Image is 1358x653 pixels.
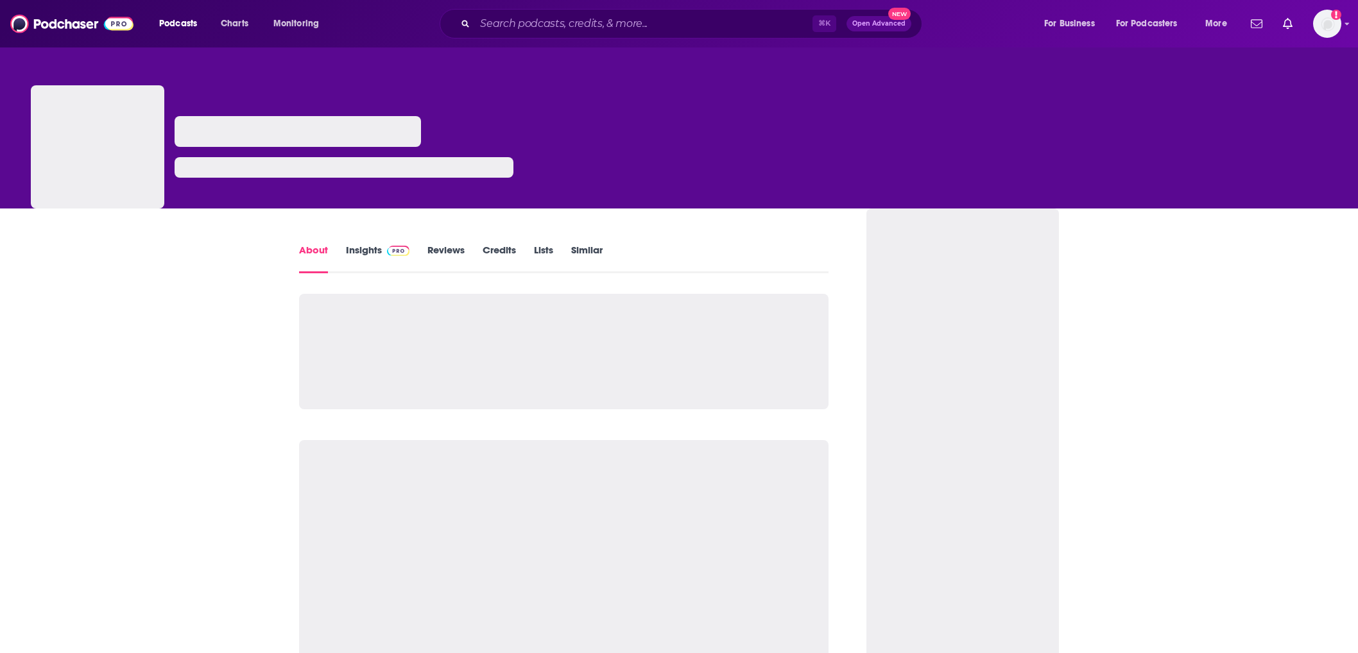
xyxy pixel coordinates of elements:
button: open menu [1108,13,1196,34]
span: Monitoring [273,15,319,33]
img: User Profile [1313,10,1341,38]
span: Open Advanced [852,21,906,27]
span: For Business [1044,15,1095,33]
svg: Add a profile image [1331,10,1341,20]
button: open menu [1196,13,1243,34]
input: Search podcasts, credits, & more... [475,13,812,34]
a: Credits [483,244,516,273]
button: open menu [264,13,336,34]
span: Logged in as ehladik [1313,10,1341,38]
span: Podcasts [159,15,197,33]
span: More [1205,15,1227,33]
a: Reviews [427,244,465,273]
a: About [299,244,328,273]
span: For Podcasters [1116,15,1178,33]
span: Charts [221,15,248,33]
img: Podchaser - Follow, Share and Rate Podcasts [10,12,133,36]
button: open menu [1035,13,1111,34]
a: Charts [212,13,256,34]
a: Show notifications dropdown [1278,13,1298,35]
button: Show profile menu [1313,10,1341,38]
a: Lists [534,244,553,273]
span: New [888,8,911,20]
button: Open AdvancedNew [847,16,911,31]
span: ⌘ K [812,15,836,32]
a: InsightsPodchaser Pro [346,244,409,273]
img: Podchaser Pro [387,246,409,256]
a: Show notifications dropdown [1246,13,1268,35]
div: Search podcasts, credits, & more... [452,9,934,38]
a: Similar [571,244,603,273]
button: open menu [150,13,214,34]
